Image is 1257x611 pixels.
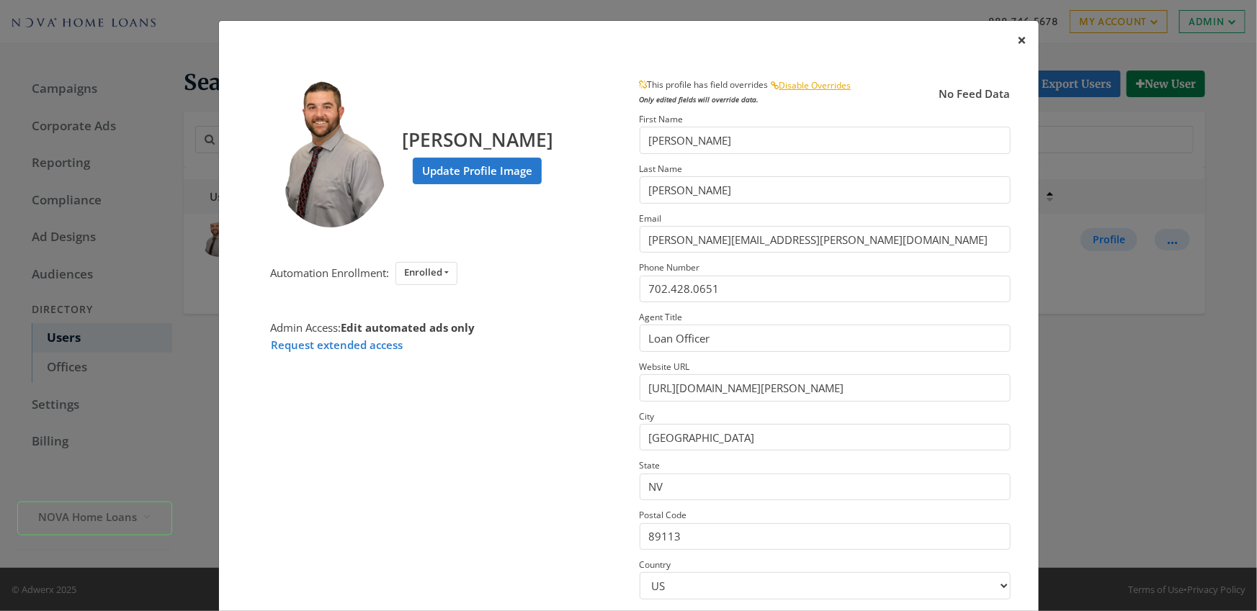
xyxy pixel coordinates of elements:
[271,266,390,280] span: Automation Enrollment:
[640,325,1011,351] input: Agent Title
[271,320,475,335] span: Admin Access:
[271,336,404,354] button: Request extended access
[640,212,662,225] small: Email
[395,262,458,284] button: Enrolled
[640,311,683,323] small: Agent Title
[640,276,1011,302] input: Phone Number
[413,158,542,184] label: Update Profile Image
[640,163,683,175] small: Last Name
[17,502,172,535] button: NOVA Home Loans
[271,78,390,228] img: Vince Viola profile
[771,78,852,94] button: Disable Overrides
[640,410,655,422] small: City
[640,572,1011,599] select: Country
[640,459,661,471] small: State
[640,558,671,571] small: Country
[640,261,700,273] small: Phone Number
[38,509,137,525] span: NOVA Home Loans
[1006,21,1039,60] button: Close
[640,73,771,91] span: This profile has field overrides
[640,113,684,125] small: First Name
[341,320,475,335] strong: Edit automated ads only
[640,509,687,521] small: Postal Code
[640,127,1011,153] input: First Name
[640,424,1011,451] input: City
[1018,29,1027,51] span: ×
[939,78,1011,110] button: No Feed Data
[640,474,1011,500] input: State
[640,176,1011,203] input: Last Name
[640,94,759,104] span: Only edited fields will override data.
[402,116,553,152] h3: [PERSON_NAME]
[640,361,690,373] small: Website URL
[640,226,1011,253] input: Email
[640,523,1011,550] input: Postal Code
[640,374,1011,401] input: Website URL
